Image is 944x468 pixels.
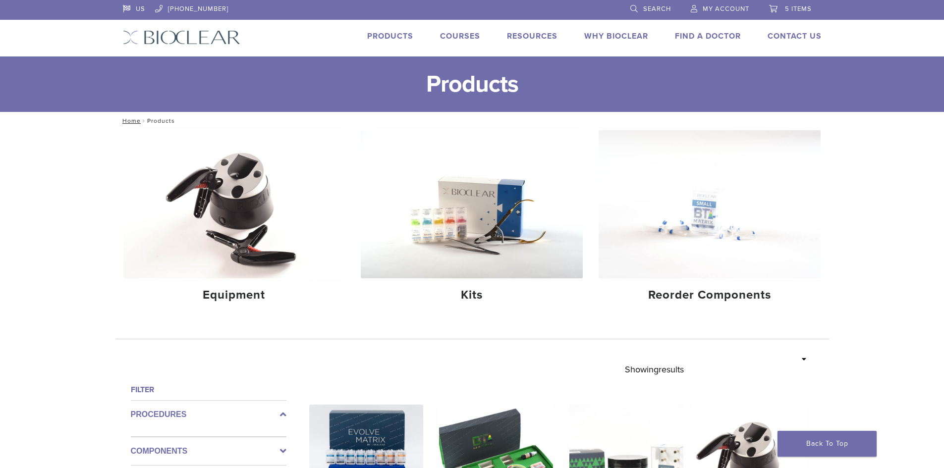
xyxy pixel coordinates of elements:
a: Courses [440,31,480,41]
a: Reorder Components [599,130,821,311]
a: Home [119,117,141,124]
label: Components [131,445,286,457]
span: 5 items [785,5,812,13]
span: My Account [703,5,749,13]
p: Showing results [625,359,684,380]
a: Products [367,31,413,41]
img: Reorder Components [599,130,821,278]
nav: Products [115,112,829,130]
img: Equipment [123,130,345,278]
h4: Equipment [131,286,337,304]
img: Kits [361,130,583,278]
a: Equipment [123,130,345,311]
a: Resources [507,31,557,41]
img: Bioclear [123,30,240,45]
a: Why Bioclear [584,31,648,41]
a: Find A Doctor [675,31,741,41]
span: / [141,118,147,123]
a: Back To Top [777,431,877,457]
h4: Reorder Components [607,286,813,304]
h4: Filter [131,384,286,396]
h4: Kits [369,286,575,304]
a: Contact Us [768,31,822,41]
label: Procedures [131,409,286,420]
a: Kits [361,130,583,311]
span: Search [643,5,671,13]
